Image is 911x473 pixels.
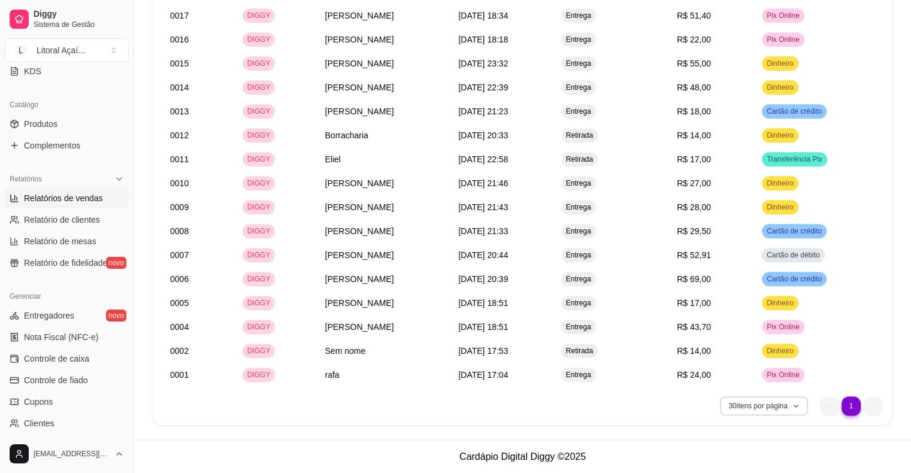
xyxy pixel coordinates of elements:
[5,439,129,468] button: [EMAIL_ADDRESS][DOMAIN_NAME]
[677,154,711,164] span: R$ 17,00
[564,274,594,284] span: Entrega
[170,131,189,140] span: 0012
[245,11,273,20] span: DIGGY
[5,136,129,155] a: Complementos
[764,322,802,332] span: Pix Online
[564,202,594,212] span: Entrega
[564,322,594,332] span: Entrega
[5,62,129,81] a: KDS
[764,298,796,308] span: Dinheiro
[5,5,129,34] a: DiggySistema de Gestão
[245,107,273,116] span: DIGGY
[24,396,53,408] span: Cupons
[34,449,110,459] span: [EMAIL_ADDRESS][DOMAIN_NAME]
[170,346,189,356] span: 0002
[170,154,189,164] span: 0011
[764,274,824,284] span: Cartão de crédito
[245,35,273,44] span: DIGGY
[5,232,129,251] a: Relatório de mesas
[24,331,98,343] span: Nota Fiscal (NFC-e)
[10,174,42,184] span: Relatórios
[317,339,451,363] td: Sem nome
[170,322,189,332] span: 0004
[677,11,711,20] span: R$ 51,40
[5,38,129,62] button: Select a team
[677,131,711,140] span: R$ 14,00
[245,178,273,188] span: DIGGY
[317,4,451,28] td: [PERSON_NAME]
[458,35,508,44] span: [DATE] 18:18
[764,250,822,260] span: Cartão de débito
[677,202,711,212] span: R$ 28,00
[564,178,594,188] span: Entrega
[24,374,88,386] span: Controle de fiado
[170,298,189,308] span: 0005
[245,59,273,68] span: DIGGY
[24,257,107,269] span: Relatório de fidelidade
[458,250,508,260] span: [DATE] 20:44
[245,346,273,356] span: DIGGY
[317,147,451,171] td: Eliel
[170,178,189,188] span: 0010
[458,83,508,92] span: [DATE] 22:39
[677,298,711,308] span: R$ 17,00
[317,219,451,243] td: [PERSON_NAME]
[677,370,711,380] span: R$ 24,00
[564,298,594,308] span: Entrega
[458,274,508,284] span: [DATE] 20:39
[170,107,189,116] span: 0013
[564,107,594,116] span: Entrega
[5,253,129,272] a: Relatório de fidelidadenovo
[170,11,189,20] span: 0017
[24,192,103,204] span: Relatórios de vendas
[317,315,451,339] td: [PERSON_NAME]
[170,226,189,236] span: 0008
[564,370,594,380] span: Entrega
[170,59,189,68] span: 0015
[34,20,124,29] span: Sistema de Gestão
[170,250,189,260] span: 0007
[564,11,594,20] span: Entrega
[458,131,508,140] span: [DATE] 20:33
[764,11,802,20] span: Pix Online
[5,114,129,134] a: Produtos
[814,390,888,422] nav: pagination navigation
[458,226,508,236] span: [DATE] 21:33
[458,107,508,116] span: [DATE] 21:23
[764,346,796,356] span: Dinheiro
[5,328,129,347] a: Nota Fiscal (NFC-e)
[24,140,80,151] span: Complementos
[564,226,594,236] span: Entrega
[245,322,273,332] span: DIGGY
[458,202,508,212] span: [DATE] 21:43
[317,28,451,51] td: [PERSON_NAME]
[15,44,27,56] span: L
[317,171,451,195] td: [PERSON_NAME]
[677,322,711,332] span: R$ 43,70
[34,9,124,20] span: Diggy
[458,11,508,20] span: [DATE] 18:34
[245,250,273,260] span: DIGGY
[564,346,595,356] span: Retirada
[24,417,55,429] span: Clientes
[170,274,189,284] span: 0006
[24,353,89,365] span: Controle de caixa
[764,131,796,140] span: Dinheiro
[677,35,711,44] span: R$ 22,00
[170,83,189,92] span: 0014
[245,131,273,140] span: DIGGY
[5,287,129,306] div: Gerenciar
[458,59,508,68] span: [DATE] 23:32
[677,178,711,188] span: R$ 27,00
[24,214,100,226] span: Relatório de clientes
[764,154,825,164] span: Transferência Pix
[317,123,451,147] td: Borracharia
[170,370,189,380] span: 0001
[677,59,711,68] span: R$ 55,00
[317,243,451,267] td: [PERSON_NAME]
[764,370,802,380] span: Pix Online
[677,250,711,260] span: R$ 52,91
[564,59,594,68] span: Entrega
[317,75,451,99] td: [PERSON_NAME]
[677,346,711,356] span: R$ 14,00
